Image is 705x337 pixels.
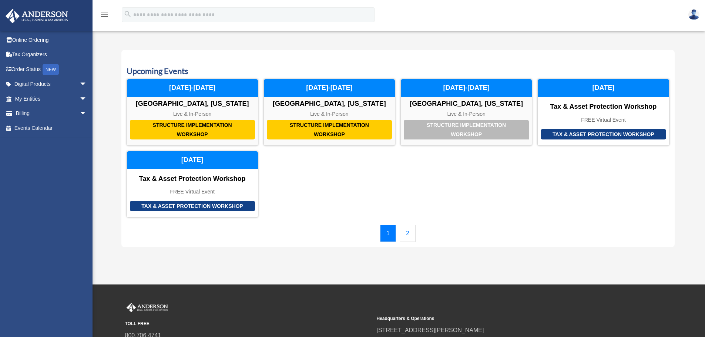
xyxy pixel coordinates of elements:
a: Online Ordering [5,33,98,47]
i: search [124,10,132,18]
div: [DATE]-[DATE] [264,79,395,97]
a: Structure Implementation Workshop [GEOGRAPHIC_DATA], [US_STATE] Live & In-Person [DATE]-[DATE] [263,79,395,146]
div: Tax & Asset Protection Workshop [130,201,255,212]
div: [DATE]-[DATE] [401,79,532,97]
span: arrow_drop_down [80,106,94,121]
img: User Pic [688,9,699,20]
div: Live & In-Person [127,111,258,117]
div: Tax & Asset Protection Workshop [541,129,666,140]
div: [DATE] [538,79,669,97]
a: Events Calendar [5,121,94,135]
a: menu [100,13,109,19]
i: menu [100,10,109,19]
div: [DATE] [127,151,258,169]
div: [GEOGRAPHIC_DATA], [US_STATE] [264,100,395,108]
a: Tax & Asset Protection Workshop Tax & Asset Protection Workshop FREE Virtual Event [DATE] [537,79,669,146]
a: Billingarrow_drop_down [5,106,98,121]
a: [STREET_ADDRESS][PERSON_NAME] [377,327,484,333]
div: Live & In-Person [401,111,532,117]
div: [DATE]-[DATE] [127,79,258,97]
span: arrow_drop_down [80,91,94,107]
a: Digital Productsarrow_drop_down [5,77,98,92]
div: Structure Implementation Workshop [404,120,529,139]
span: arrow_drop_down [80,77,94,92]
a: 2 [400,225,416,242]
div: Structure Implementation Workshop [130,120,255,139]
div: [GEOGRAPHIC_DATA], [US_STATE] [127,100,258,108]
a: 1 [380,225,396,242]
a: Order StatusNEW [5,62,98,77]
a: Structure Implementation Workshop [GEOGRAPHIC_DATA], [US_STATE] Live & In-Person [DATE]-[DATE] [127,79,258,146]
div: FREE Virtual Event [127,189,258,195]
a: My Entitiesarrow_drop_down [5,91,98,106]
a: Tax & Asset Protection Workshop Tax & Asset Protection Workshop FREE Virtual Event [DATE] [127,151,258,218]
img: Anderson Advisors Platinum Portal [3,9,70,23]
small: Headquarters & Operations [377,315,623,323]
img: Anderson Advisors Platinum Portal [125,303,169,313]
div: Structure Implementation Workshop [267,120,392,139]
a: Structure Implementation Workshop [GEOGRAPHIC_DATA], [US_STATE] Live & In-Person [DATE]-[DATE] [400,79,532,146]
div: NEW [43,64,59,75]
div: FREE Virtual Event [538,117,669,123]
div: Tax & Asset Protection Workshop [538,103,669,111]
h3: Upcoming Events [127,65,669,77]
div: Tax & Asset Protection Workshop [127,175,258,183]
small: TOLL FREE [125,320,372,328]
div: [GEOGRAPHIC_DATA], [US_STATE] [401,100,532,108]
a: Tax Organizers [5,47,98,62]
div: Live & In-Person [264,111,395,117]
